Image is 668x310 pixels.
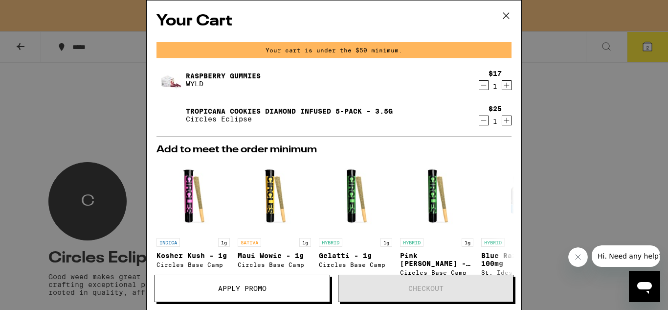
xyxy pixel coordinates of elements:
[319,160,392,233] img: Circles Base Camp - Gelatti - 1g
[156,42,512,58] div: Your cart is under the $50 minimum.
[400,269,473,276] div: Circles Base Camp
[186,107,393,115] a: Tropicana Cookies Diamond Infused 5-Pack - 3.5g
[489,70,502,77] div: $17
[481,160,555,281] a: Open page for Blue Raz Shot - 100mg from St. Ides
[479,116,489,125] button: Decrement
[238,262,311,268] div: Circles Base Camp
[186,72,261,80] a: Raspberry Gummies
[489,82,502,90] div: 1
[299,238,311,247] p: 1g
[156,66,184,94] img: Raspberry Gummies
[155,275,330,302] button: Apply Promo
[186,115,393,123] p: Circles Eclipse
[481,160,555,233] img: St. Ides - Blue Raz Shot - 100mg
[462,238,473,247] p: 1g
[156,160,230,281] a: Open page for Kosher Kush - 1g from Circles Base Camp
[400,238,423,247] p: HYBRID
[400,160,473,281] a: Open page for Pink Runtz - 1g from Circles Base Camp
[400,160,473,233] img: Circles Base Camp - Pink Runtz - 1g
[186,80,261,88] p: WYLD
[481,269,555,276] div: St. Ides
[479,80,489,90] button: Decrement
[238,160,311,233] img: Circles Base Camp - Maui Wowie - 1g
[238,238,261,247] p: SATIVA
[481,252,555,267] p: Blue Raz Shot - 100mg
[156,238,180,247] p: INDICA
[238,160,311,281] a: Open page for Maui Wowie - 1g from Circles Base Camp
[489,118,502,125] div: 1
[319,160,392,281] a: Open page for Gelatti - 1g from Circles Base Camp
[489,105,502,113] div: $25
[380,238,392,247] p: 1g
[156,10,512,32] h2: Your Cart
[156,145,512,155] h2: Add to meet the order minimum
[156,262,230,268] div: Circles Base Camp
[218,285,267,292] span: Apply Promo
[6,7,70,15] span: Hi. Need any help?
[338,275,513,302] button: Checkout
[502,80,512,90] button: Increment
[629,271,660,302] iframe: Button to launch messaging window
[319,252,392,260] p: Gelatti - 1g
[481,238,505,247] p: HYBRID
[156,160,230,233] img: Circles Base Camp - Kosher Kush - 1g
[156,252,230,260] p: Kosher Kush - 1g
[238,252,311,260] p: Maui Wowie - 1g
[592,245,660,267] iframe: Message from company
[319,262,392,268] div: Circles Base Camp
[319,238,342,247] p: HYBRID
[408,285,444,292] span: Checkout
[218,238,230,247] p: 1g
[156,101,184,129] img: Tropicana Cookies Diamond Infused 5-Pack - 3.5g
[568,247,588,267] iframe: Close message
[400,252,473,267] p: Pink [PERSON_NAME] - 1g
[502,116,512,125] button: Increment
